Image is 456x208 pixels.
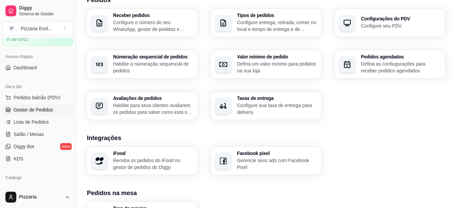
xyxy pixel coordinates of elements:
h3: Númeração sequencial de pedidos [113,54,193,59]
h3: Valor mínimo de pedido [237,54,317,59]
p: Gerencie seus ads com Facebook Pixel [237,157,317,171]
button: iFoodReceba os pedidos do iFood no gestor de pedidos do Diggy [87,147,197,175]
p: Defina um valor mínimo para pedidos na sua loja [237,60,317,74]
span: Pizzaria [19,194,62,200]
div: Acesso Rápido [3,51,73,62]
h3: Tipos de pedidos [237,13,317,18]
span: Gestor de Pedidos [14,106,53,113]
button: Pedidos agendadosDefina as confiugurações para receber pedidos agendados [335,50,445,78]
h3: Avaliações de pedidos [113,96,193,101]
button: Facebook pixelGerencie seus ads com Facebook Pixel [211,147,321,175]
h3: Receber pedidos [113,13,193,18]
h3: Taxas de entrega [237,96,317,101]
a: Diggy Botnovo [3,141,73,152]
article: até 03/11 [11,37,28,42]
button: Pizzaria [3,189,73,205]
p: Configure o número do seu WhatsApp, gestor de pedidos e outros [113,19,193,33]
button: Númeração sequencial de pedidosHabilite a númeração sequencial de pedidos [87,50,197,78]
a: Gestor de Pedidos [3,104,73,115]
a: Dashboard [3,62,73,73]
span: Salão / Mesas [14,131,44,138]
span: P [8,25,15,32]
p: Configure sua taxa de entrega para delivery [237,102,317,116]
h3: Facebook pixel [237,151,317,156]
a: Salão / Mesas [3,129,73,140]
button: Valor mínimo de pedidoDefina um valor mínimo para pedidos na sua loja [211,50,321,78]
button: Select a team [3,22,73,35]
span: Sistema de Gestão [19,11,70,17]
p: Receba os pedidos do iFood no gestor de pedidos do Diggy [113,157,193,171]
h3: Pedidos agendados [361,54,441,59]
a: Lista de Pedidos [3,117,73,127]
button: Configurações do PDVConfigure seu PDV [335,9,445,37]
p: Configure entrega, retirada, comer no local e tempo de entrega e de retirada [237,19,317,33]
h3: Integrações [87,133,445,143]
h3: Pedidos na mesa [87,188,445,198]
p: Habilite a númeração sequencial de pedidos [113,60,193,74]
span: Dashboard [14,64,37,71]
div: Dia a dia [3,81,73,92]
div: Pizzaria Evol ... [21,25,52,32]
p: Habilite para seus clientes avaliarem os pedidos para saber como está o feedback da sua loja [113,102,193,116]
span: Diggy [19,5,70,11]
button: Receber pedidosConfigure o número do seu WhatsApp, gestor de pedidos e outros [87,9,197,37]
button: Taxas de entregaConfigure sua taxa de entrega para delivery [211,92,321,120]
button: Tipos de pedidosConfigure entrega, retirada, comer no local e tempo de entrega e de retirada [211,9,321,37]
a: Produtos [3,183,73,194]
span: KDS [14,155,23,162]
span: Pedidos balcão (PDV) [14,94,60,101]
a: KDS [3,153,73,164]
span: Lista de Pedidos [14,119,49,125]
span: Produtos [14,185,33,192]
div: Catálogo [3,172,73,183]
a: DiggySistema de Gestão [3,3,73,19]
h3: Configurações do PDV [361,16,441,21]
h3: iFood [113,151,193,156]
button: Avaliações de pedidosHabilite para seus clientes avaliarem os pedidos para saber como está o feed... [87,92,197,120]
p: Defina as confiugurações para receber pedidos agendados [361,60,441,74]
button: Pedidos balcão (PDV) [3,92,73,103]
p: Configure seu PDV [361,22,441,29]
span: Diggy Bot [14,143,34,150]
